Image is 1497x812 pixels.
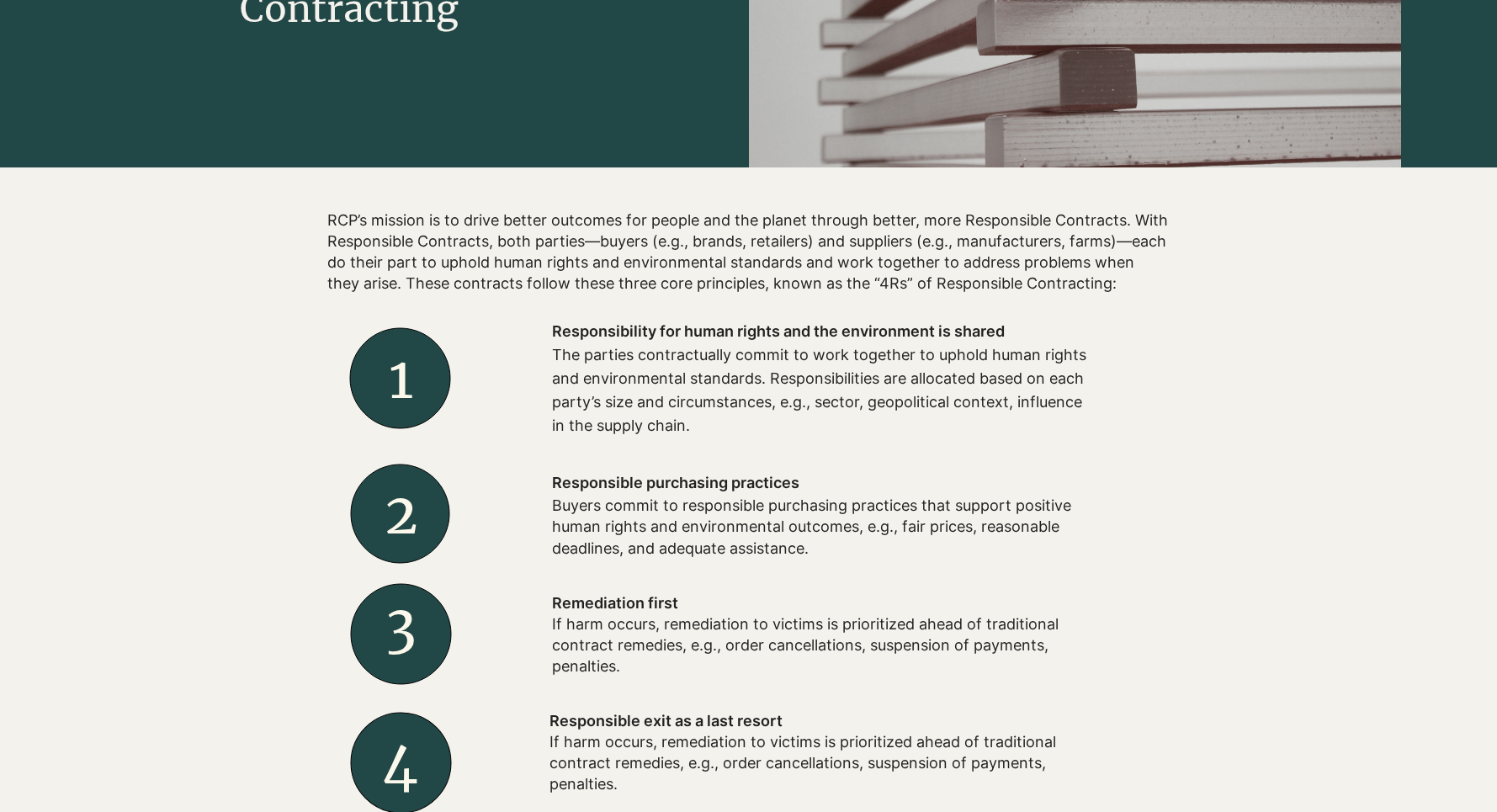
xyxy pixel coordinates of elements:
[327,210,1169,295] h2: RCP’s mission is to drive better outcomes for people and the planet through better, more Responsi...
[342,587,460,665] h2: 3
[552,495,1091,559] p: Buyers commit to responsible purchasing practices that support positive human rights and environm...
[549,731,1088,795] p: If harm occurs, remediation to victims is prioritized ahead of traditional contract remedies, e.g...
[317,340,486,417] h2: 1
[552,613,1091,677] p: If harm occurs, remediation to victims is prioritized ahead of traditional contract remedies, e.g...
[552,322,1005,340] span: Responsibility for human rights and the environment is shared
[316,475,485,553] h2: 2
[552,343,1091,438] p: The parties contractually commit to work together to uphold human rights and environmental standa...
[552,474,799,491] span: Responsible purchasing practices
[342,725,459,803] h2: 4
[552,594,678,612] span: Remediation first
[549,712,783,730] span: Responsible exit as a last resort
